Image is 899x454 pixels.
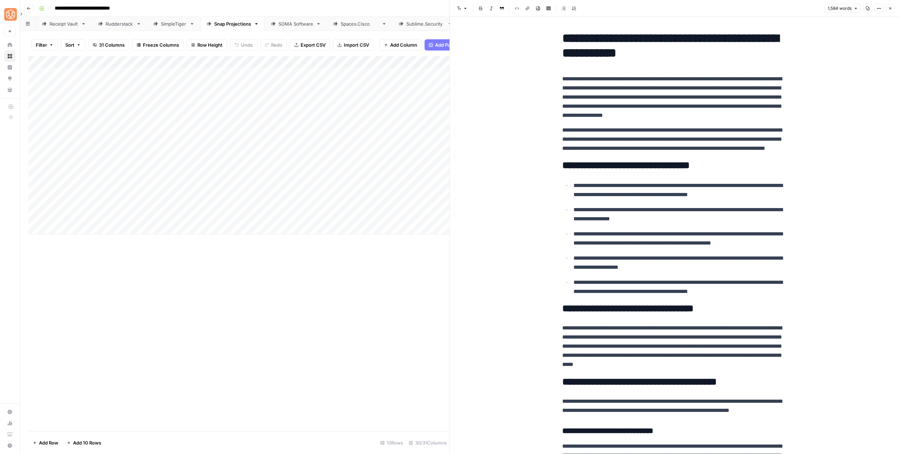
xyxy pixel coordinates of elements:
[143,41,179,48] span: Freeze Columns
[265,17,327,31] a: SOMA Software
[4,62,15,73] a: Insights
[4,51,15,62] a: Browse
[828,5,852,12] span: 1,584 words
[63,437,105,448] button: Add 10 Rows
[106,20,133,27] div: Rudderstack
[50,20,78,27] div: Receipt Vault
[278,20,313,27] div: SOMA Software
[88,39,129,51] button: 31 Columns
[406,437,449,448] div: 30/31 Columns
[333,39,374,51] button: Import CSV
[65,41,74,48] span: Sort
[378,437,406,448] div: 13 Rows
[301,41,326,48] span: Export CSV
[61,39,85,51] button: Sort
[241,41,253,48] span: Undo
[4,6,15,23] button: Workspace: SimpleTiger
[39,439,58,446] span: Add Row
[186,39,227,51] button: Row Height
[36,41,47,48] span: Filter
[92,17,147,31] a: Rudderstack
[4,440,15,451] button: Help + Support
[344,41,369,48] span: Import CSV
[132,39,184,51] button: Freeze Columns
[4,39,15,51] a: Home
[214,20,251,27] div: Snap Projections
[36,17,92,31] a: Receipt Vault
[197,41,223,48] span: Row Height
[327,17,393,31] a: [DOMAIN_NAME]
[73,439,101,446] span: Add 10 Rows
[4,418,15,429] a: Usage
[31,39,58,51] button: Filter
[825,4,861,13] button: 1,584 words
[435,41,473,48] span: Add Power Agent
[4,73,15,84] a: Opportunities
[230,39,257,51] button: Undo
[271,41,282,48] span: Redo
[341,20,379,27] div: [DOMAIN_NAME]
[161,20,187,27] div: SimpleTiger
[28,437,63,448] button: Add Row
[4,84,15,95] a: Your Data
[260,39,287,51] button: Redo
[201,17,265,31] a: Snap Projections
[406,20,445,27] div: [DOMAIN_NAME]
[393,17,458,31] a: [DOMAIN_NAME]
[379,39,422,51] button: Add Column
[390,41,417,48] span: Add Column
[4,406,15,418] a: Settings
[425,39,478,51] button: Add Power Agent
[147,17,201,31] a: SimpleTiger
[4,8,17,21] img: SimpleTiger Logo
[290,39,330,51] button: Export CSV
[99,41,125,48] span: 31 Columns
[4,429,15,440] a: Learning Hub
